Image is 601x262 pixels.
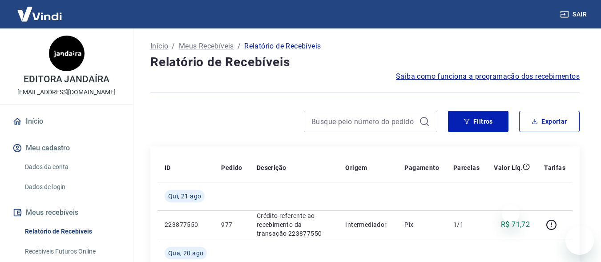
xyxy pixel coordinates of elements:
[179,41,234,52] a: Meus Recebíveis
[165,220,207,229] p: 223877550
[21,222,122,241] a: Relatório de Recebíveis
[501,219,530,230] p: R$ 71,72
[221,163,242,172] p: Pedido
[396,71,580,82] a: Saiba como funciona a programação dos recebimentos
[172,41,175,52] p: /
[24,75,109,84] p: EDITORA JANDAÍRA
[565,226,594,255] iframe: Botão para abrir a janela de mensagens
[244,41,321,52] p: Relatório de Recebíveis
[453,163,480,172] p: Parcelas
[311,115,415,128] input: Busque pelo número do pedido
[11,138,122,158] button: Meu cadastro
[11,0,69,28] img: Vindi
[221,220,242,229] p: 977
[11,203,122,222] button: Meus recebíveis
[502,205,520,223] iframe: Fechar mensagem
[168,249,203,258] span: Qua, 20 ago
[21,242,122,261] a: Recebíveis Futuros Online
[448,111,508,132] button: Filtros
[21,158,122,176] a: Dados da conta
[150,41,168,52] a: Início
[165,163,171,172] p: ID
[519,111,580,132] button: Exportar
[49,36,85,71] img: 86096a81-1454-42da-a350-675abea51a4d.jpeg
[345,163,367,172] p: Origem
[345,220,390,229] p: Intermediador
[11,112,122,131] a: Início
[558,6,590,23] button: Sair
[168,192,201,201] span: Qui, 21 ago
[257,211,331,238] p: Crédito referente ao recebimento da transação 223877550
[494,163,523,172] p: Valor Líq.
[17,88,116,97] p: [EMAIL_ADDRESS][DOMAIN_NAME]
[21,178,122,196] a: Dados de login
[404,163,439,172] p: Pagamento
[404,220,439,229] p: Pix
[257,163,286,172] p: Descrição
[544,163,565,172] p: Tarifas
[238,41,241,52] p: /
[150,53,580,71] h4: Relatório de Recebíveis
[453,220,480,229] p: 1/1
